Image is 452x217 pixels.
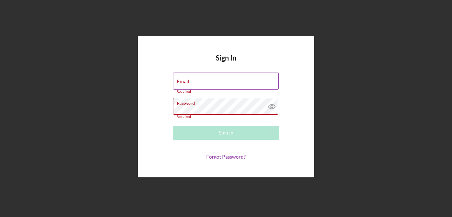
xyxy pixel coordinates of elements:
div: Required [173,90,279,94]
a: Forgot Password? [206,154,246,160]
label: Password [177,98,279,106]
div: Sign In [219,126,233,140]
h4: Sign In [216,54,236,73]
div: Required [173,115,279,119]
label: Email [177,79,189,84]
button: Sign In [173,126,279,140]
